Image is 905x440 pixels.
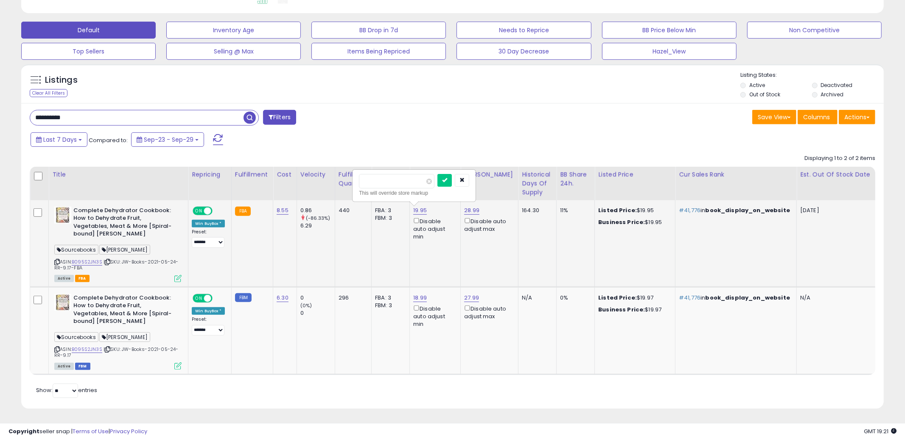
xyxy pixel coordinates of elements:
button: Top Sellers [21,43,156,60]
label: Archived [821,91,844,98]
label: Deactivated [821,81,853,89]
span: #41,776 [679,206,700,214]
span: FBA [75,275,90,282]
h5: Listings [45,74,78,86]
div: Preset: [192,229,225,248]
button: Non Competitive [747,22,882,39]
button: Default [21,22,156,39]
label: Out of Stock [749,91,780,98]
div: 6.29 [300,222,335,230]
button: Columns [798,110,838,124]
div: This will override store markup [359,189,469,197]
small: FBM [235,293,252,302]
button: Save View [752,110,796,124]
a: Terms of Use [73,427,109,435]
span: Compared to: [89,136,128,144]
div: ASIN: [54,207,182,281]
div: Cost [277,170,293,179]
span: | SKU: JW-Books-2021-05-24-RR-9.17-FBA [54,258,179,271]
div: Historical Days Of Supply [522,170,553,197]
div: $19.97 [598,294,669,302]
span: Columns [803,113,830,121]
div: FBA: 3 [375,294,403,302]
label: Active [749,81,765,89]
div: Listed Price [598,170,672,179]
button: Items Being Repriced [311,43,446,60]
div: ASIN: [54,294,182,369]
img: 61txd8wLWnL._SL40_.jpg [54,294,71,311]
span: [PERSON_NAME] [99,332,150,342]
b: Complete Dehydrator Cookbook: How to Dehydrate Fruit, Vegetables, Meat & More [Spiral-bound] [PER... [73,294,177,328]
p: in [679,207,790,214]
span: Sep-23 - Sep-29 [144,135,193,144]
div: seller snap | | [8,428,147,436]
div: Title [52,170,185,179]
div: Disable auto adjust min [413,304,454,328]
small: FBA [235,207,251,216]
div: 164.30 [522,207,550,214]
span: OFF [211,207,225,214]
div: 0 [300,309,335,317]
button: 30 Day Decrease [457,43,591,60]
div: Velocity [300,170,331,179]
button: Selling @ Max [166,43,301,60]
span: Sourcebooks [54,332,98,342]
div: [PERSON_NAME] [464,170,515,179]
button: BB Price Below Min [602,22,737,39]
img: 61txd8wLWnL._SL40_.jpg [54,207,71,224]
div: Fulfillment [235,170,269,179]
span: [PERSON_NAME] [99,245,150,255]
span: Last 7 Days [43,135,77,144]
div: Disable auto adjust min [413,216,454,241]
div: Disable auto adjust max [464,216,512,233]
strong: Copyright [8,427,39,435]
div: Cur Sales Rank [679,170,793,179]
div: 11% [560,207,588,214]
button: Actions [839,110,875,124]
p: in [679,294,790,302]
span: OFF [211,294,225,302]
div: Preset: [192,317,225,336]
span: book_display_on_website [706,206,790,214]
div: $19.97 [598,306,669,314]
span: #41,776 [679,294,700,302]
a: 19.95 [413,206,427,215]
b: Business Price: [598,305,645,314]
span: All listings currently available for purchase on Amazon [54,363,74,370]
span: All listings currently available for purchase on Amazon [54,275,74,282]
b: Complete Dehydrator Cookbook: How to Dehydrate Fruit, Vegetables, Meat & More [Spiral-bound] [PER... [73,207,177,240]
button: Last 7 Days [31,132,87,147]
a: 8.55 [277,206,289,215]
div: 296 [339,294,365,302]
span: Sourcebooks [54,245,98,255]
span: Show: entries [36,386,97,394]
a: 27.99 [464,294,479,302]
div: 0 [300,294,335,302]
a: 28.99 [464,206,479,215]
button: Filters [263,110,296,125]
div: Repricing [192,170,228,179]
span: book_display_on_website [706,294,790,302]
div: BB Share 24h. [560,170,591,188]
span: | SKU: JW-Books-2021-05-24-RR-9.17 [54,346,179,359]
span: ON [193,207,204,214]
div: 0.86 [300,207,335,214]
p: N/A [800,294,874,302]
div: Win BuyBox * [192,307,225,315]
button: Needs to Reprice [457,22,591,39]
button: Sep-23 - Sep-29 [131,132,204,147]
div: Est. Out Of Stock Date [800,170,877,179]
div: FBM: 3 [375,214,403,222]
div: $19.95 [598,207,669,214]
b: Listed Price: [598,206,637,214]
span: ON [193,294,204,302]
div: Disable auto adjust max [464,304,512,320]
a: B095S2JN3S [72,258,102,266]
p: Listing States: [740,71,884,79]
b: Business Price: [598,218,645,226]
a: B095S2JN3S [72,346,102,353]
a: Privacy Policy [110,427,147,435]
span: FBM [75,363,90,370]
div: FBA: 3 [375,207,403,214]
div: $19.95 [598,219,669,226]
